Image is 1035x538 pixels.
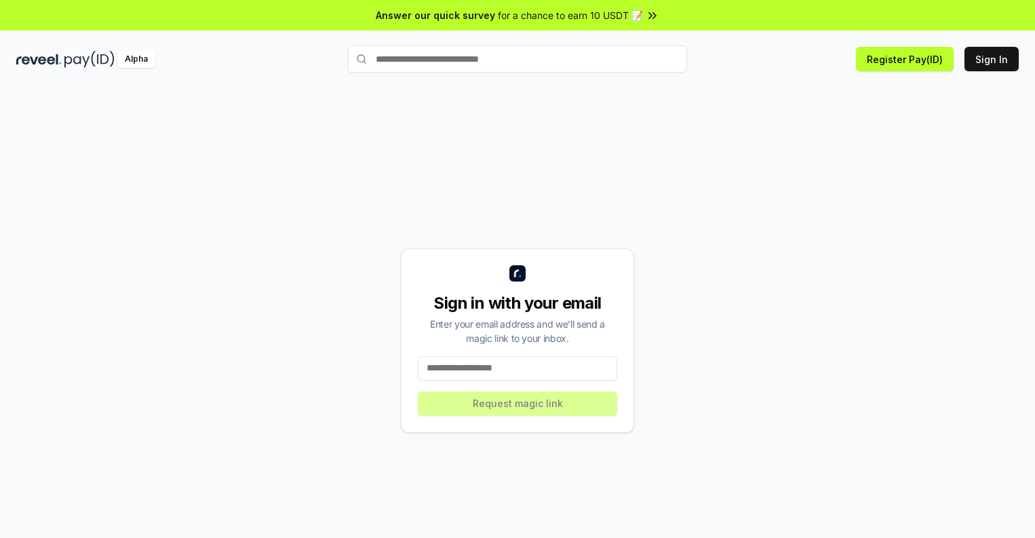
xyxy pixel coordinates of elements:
img: logo_small [509,265,526,282]
span: Answer our quick survey [376,8,495,22]
button: Sign In [964,47,1019,71]
button: Register Pay(ID) [856,47,954,71]
div: Enter your email address and we’ll send a magic link to your inbox. [418,317,617,345]
div: Sign in with your email [418,292,617,314]
div: Alpha [117,51,155,68]
span: for a chance to earn 10 USDT 📝 [498,8,643,22]
img: pay_id [64,51,115,68]
img: reveel_dark [16,51,62,68]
